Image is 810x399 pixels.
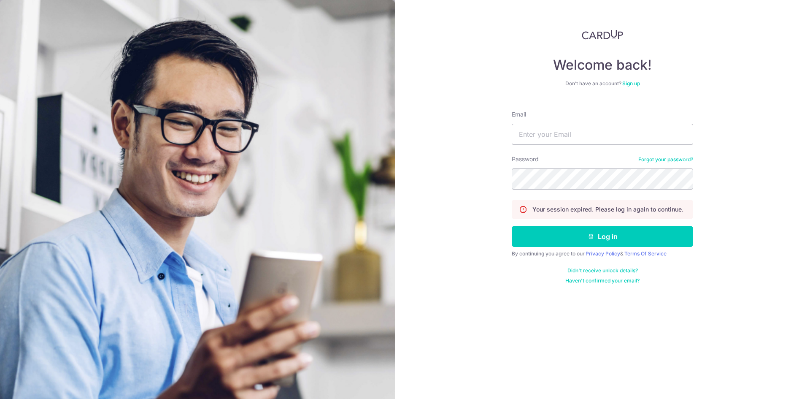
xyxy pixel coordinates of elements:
a: Didn't receive unlock details? [567,267,638,274]
button: Log in [512,226,693,247]
h4: Welcome back! [512,57,693,73]
a: Sign up [622,80,640,87]
p: Your session expired. Please log in again to continue. [532,205,683,214]
a: Forgot your password? [638,156,693,163]
a: Terms Of Service [624,250,667,257]
img: CardUp Logo [582,30,623,40]
div: Don’t have an account? [512,80,693,87]
a: Haven't confirmed your email? [565,277,640,284]
label: Email [512,110,526,119]
div: By continuing you agree to our & [512,250,693,257]
a: Privacy Policy [586,250,620,257]
label: Password [512,155,539,163]
input: Enter your Email [512,124,693,145]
